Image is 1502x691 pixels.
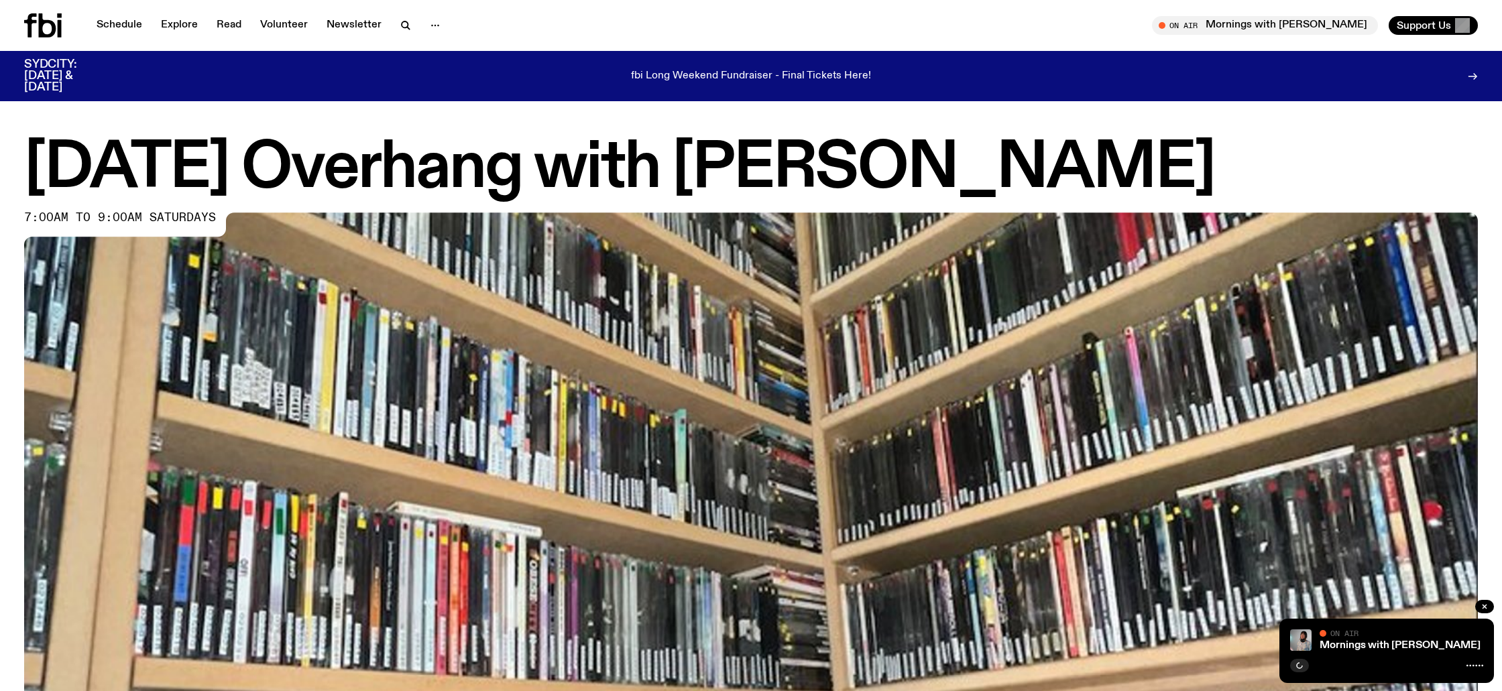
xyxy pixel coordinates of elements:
a: Explore [153,16,206,35]
a: Newsletter [319,16,390,35]
a: Schedule [89,16,150,35]
img: Kana Frazer is smiling at the camera with her head tilted slightly to her left. She wears big bla... [1290,629,1312,651]
a: Mornings with [PERSON_NAME] [1320,640,1481,651]
span: 7:00am to 9:00am saturdays [24,212,216,223]
span: Support Us [1397,19,1451,32]
p: fbi Long Weekend Fundraiser - Final Tickets Here! [631,70,871,82]
span: On Air [1330,629,1359,637]
a: Read [209,16,249,35]
a: Volunteer [252,16,316,35]
button: On AirMornings with [PERSON_NAME] [1152,16,1378,35]
h3: SYDCITY: [DATE] & [DATE] [24,59,110,93]
h1: [DATE] Overhang with [PERSON_NAME] [24,139,1478,199]
button: Support Us [1389,16,1478,35]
